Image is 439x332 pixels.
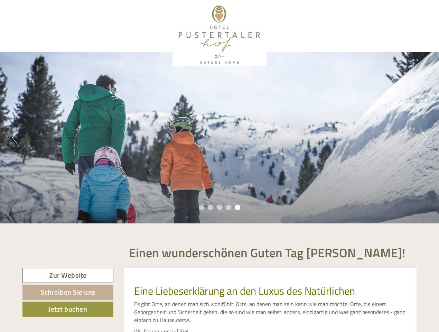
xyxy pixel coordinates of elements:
a: Jetzt buchen [22,302,113,317]
em: home. [176,316,190,324]
a: Schreiben Sie uns [22,285,113,300]
span: Eine Liebeserklärung an den Luxus des Natürlichen [134,283,355,299]
button: Next [420,129,427,146]
h1: Einen wunderschönen Guten Tag [PERSON_NAME]! [129,246,405,260]
button: Previous [12,129,19,146]
a: Zur Website [22,268,113,283]
p: Es gibt Orte, an denen man sich wohlfühlt. Orte, an denen man sein kann wie man möchte; Orte, die... [134,300,407,324]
